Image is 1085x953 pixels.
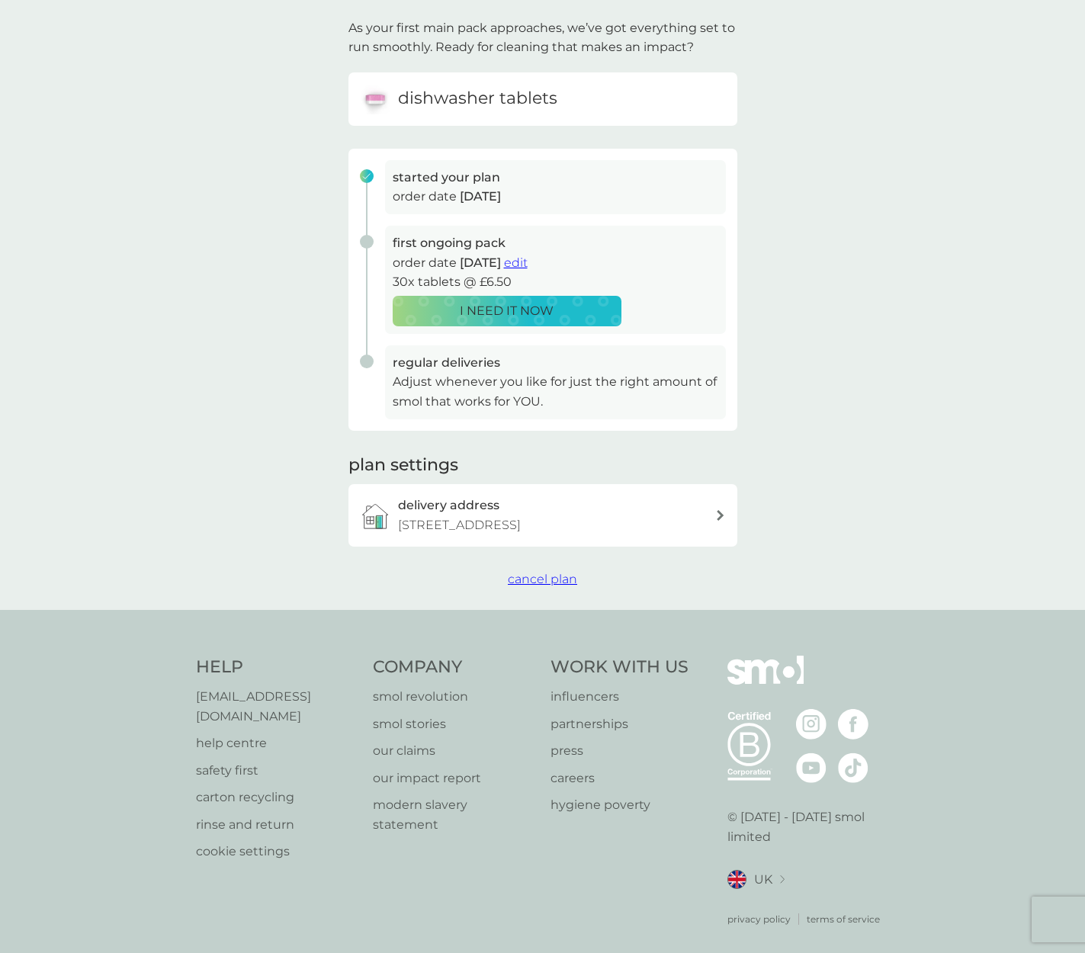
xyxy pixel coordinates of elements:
button: edit [504,253,528,273]
img: dishwasher tablets [360,84,390,114]
img: visit the smol Instagram page [796,709,827,740]
img: visit the smol Facebook page [838,709,868,740]
a: our impact report [373,768,535,788]
h3: delivery address [398,496,499,515]
p: As your first main pack approaches, we’ve got everything set to run smoothly. Ready for cleaning ... [348,18,737,57]
p: order date [393,187,718,207]
p: © [DATE] - [DATE] smol limited [727,807,890,846]
span: UK [754,870,772,890]
img: smol [727,656,804,708]
span: edit [504,255,528,270]
p: 30x tablets @ £6.50 [393,272,718,292]
h3: regular deliveries [393,353,718,373]
p: Adjust whenever you like for just the right amount of smol that works for YOU. [393,372,718,411]
h4: Work With Us [551,656,689,679]
a: privacy policy [727,912,791,926]
a: help centre [196,733,358,753]
button: I NEED IT NOW [393,296,621,326]
img: visit the smol Youtube page [796,752,827,783]
a: careers [551,768,689,788]
span: [DATE] [460,255,501,270]
a: cookie settings [196,842,358,862]
img: visit the smol Tiktok page [838,752,868,783]
a: smol stories [373,714,535,734]
a: safety first [196,761,358,781]
span: [DATE] [460,189,501,204]
a: terms of service [807,912,880,926]
a: carton recycling [196,788,358,807]
a: [EMAIL_ADDRESS][DOMAIN_NAME] [196,687,358,726]
a: delivery address[STREET_ADDRESS] [348,484,737,546]
span: cancel plan [508,572,577,586]
h6: dishwasher tablets [398,87,557,111]
h4: Company [373,656,535,679]
img: UK flag [727,870,746,889]
a: smol revolution [373,687,535,707]
a: partnerships [551,714,689,734]
a: press [551,741,689,761]
a: hygiene poverty [551,795,689,815]
a: influencers [551,687,689,707]
p: I NEED IT NOW [460,301,554,321]
h3: first ongoing pack [393,233,718,253]
h2: plan settings [348,454,458,477]
h4: Help [196,656,358,679]
p: [STREET_ADDRESS] [398,515,521,535]
a: rinse and return [196,815,358,835]
a: modern slavery statement [373,795,535,834]
h3: started your plan [393,168,718,188]
p: order date [393,253,718,273]
button: cancel plan [508,570,577,589]
img: select a new location [780,875,785,884]
a: our claims [373,741,535,761]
